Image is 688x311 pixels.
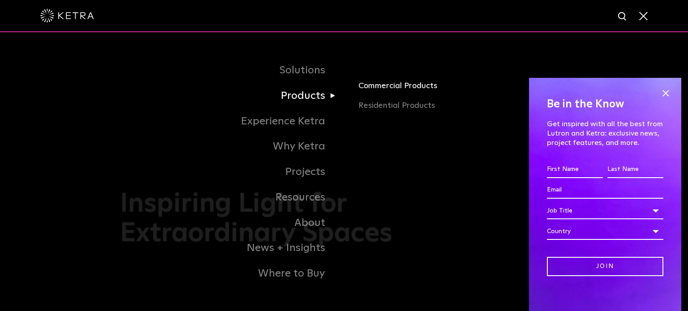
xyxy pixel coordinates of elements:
[617,11,628,22] img: search icon
[120,58,568,286] div: Navigation Menu
[547,161,603,178] input: First Name
[40,9,94,22] img: ketra-logo-2019-white
[358,99,568,112] a: Residential Products
[120,261,344,286] a: Where to Buy
[120,58,344,83] a: Solutions
[120,134,344,159] a: Why Ketra
[547,202,663,219] div: Job Title
[120,210,344,236] a: About
[547,223,663,240] div: Country
[120,185,344,210] a: Resources
[547,119,663,147] p: Get inspired with all the best from Lutron and Ketra: exclusive news, project features, and more.
[120,159,344,185] a: Projects
[547,96,663,113] h4: Be in the Know
[120,83,344,109] a: Products
[547,257,663,276] input: Join
[358,80,568,99] a: Commercial Products
[120,235,344,261] a: News + Insights
[120,109,344,134] a: Experience Ketra
[607,161,663,178] input: Last Name
[547,182,663,199] input: Email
